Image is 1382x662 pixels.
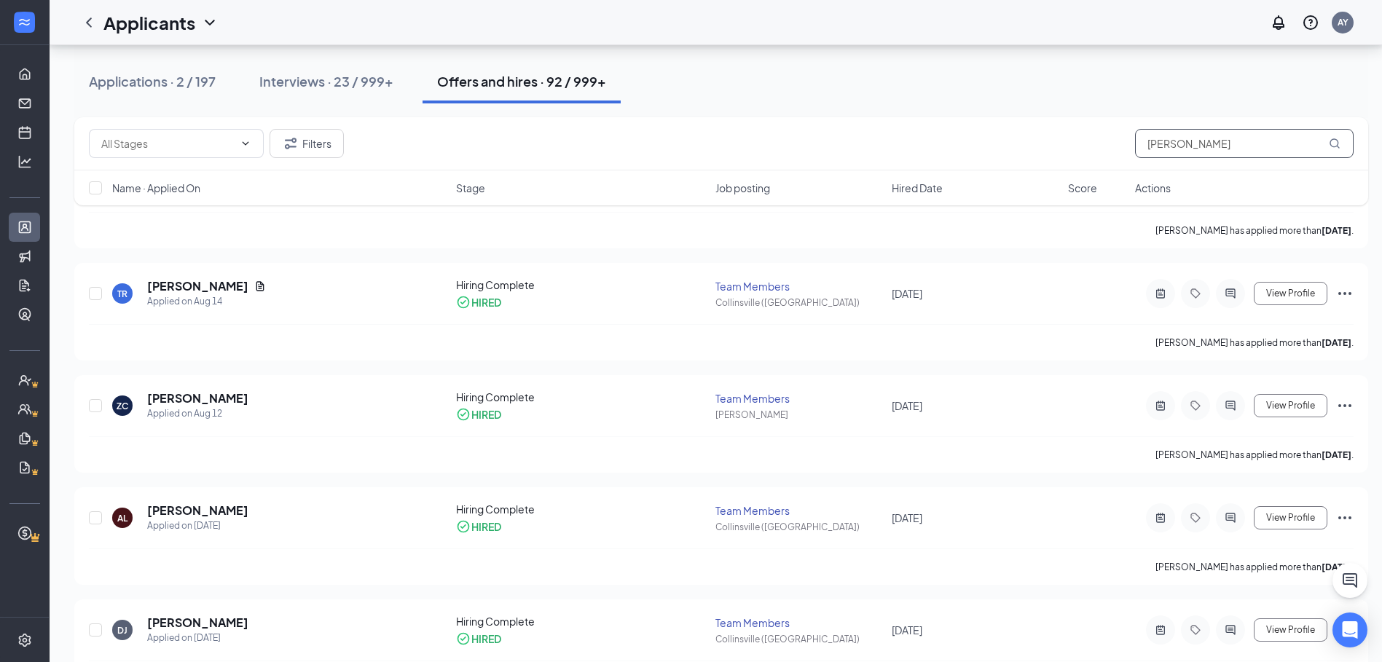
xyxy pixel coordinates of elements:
div: Hiring Complete [456,390,707,404]
button: Filter Filters [270,129,344,158]
svg: ChevronDown [201,14,219,31]
svg: Settings [17,633,32,647]
div: Team Members [715,279,883,293]
div: DJ [117,624,127,637]
h5: [PERSON_NAME] [147,503,248,519]
span: [DATE] [892,511,922,524]
span: View Profile [1266,513,1315,523]
div: Team Members [715,503,883,518]
div: Team Members [715,615,883,630]
span: View Profile [1266,288,1315,299]
span: Actions [1135,181,1171,195]
div: HIRED [471,407,501,422]
svg: Ellipses [1336,397,1354,414]
svg: QuestionInfo [1302,14,1319,31]
div: Applied on [DATE] [147,631,248,645]
svg: Ellipses [1336,509,1354,527]
svg: ChatActive [1341,572,1359,589]
div: Applied on Aug 12 [147,406,248,421]
b: [DATE] [1322,337,1351,348]
div: Applied on Aug 14 [147,294,266,309]
button: ChatActive [1332,563,1367,598]
div: Collinsville ([GEOGRAPHIC_DATA]) [715,521,883,533]
svg: Tag [1187,400,1204,411]
button: View Profile [1254,282,1327,305]
svg: Tag [1187,288,1204,299]
svg: Tag [1187,512,1204,524]
input: All Stages [101,135,234,151]
svg: Tag [1187,624,1204,636]
div: Collinsville ([GEOGRAPHIC_DATA]) [715,633,883,645]
span: Name · Applied On [112,181,200,195]
h1: Applicants [103,10,195,35]
b: [DATE] [1322,449,1351,460]
svg: ActiveNote [1152,288,1169,299]
b: [DATE] [1322,225,1351,236]
div: HIRED [471,519,501,534]
span: [DATE] [892,623,922,637]
svg: ActiveChat [1222,624,1239,636]
div: Applied on [DATE] [147,519,248,533]
div: Collinsville ([GEOGRAPHIC_DATA]) [715,296,883,309]
div: Applications · 2 / 197 [89,72,216,90]
span: View Profile [1266,401,1315,411]
span: Score [1068,181,1097,195]
span: Stage [456,181,485,195]
h5: [PERSON_NAME] [147,615,248,631]
input: Search in offers and hires [1135,129,1354,158]
div: HIRED [471,631,501,646]
b: [DATE] [1322,561,1351,572]
p: [PERSON_NAME] has applied more than . [1155,561,1354,573]
span: View Profile [1266,625,1315,635]
div: Offers and hires · 92 / 999+ [437,72,606,90]
span: [DATE] [892,399,922,412]
div: Hiring Complete [456,277,707,292]
p: [PERSON_NAME] has applied more than . [1155,336,1354,349]
div: AY [1338,16,1348,28]
button: View Profile [1254,618,1327,642]
div: Team Members [715,391,883,406]
p: [PERSON_NAME] has applied more than . [1155,224,1354,237]
svg: Ellipses [1336,285,1354,302]
div: [PERSON_NAME] [715,409,883,421]
svg: ActiveNote [1152,400,1169,411]
svg: ActiveChat [1222,512,1239,524]
svg: CheckmarkCircle [456,519,471,534]
svg: Filter [282,135,299,152]
span: Job posting [715,181,770,195]
h5: [PERSON_NAME] [147,390,248,406]
svg: Document [254,280,266,292]
svg: ActiveChat [1222,400,1239,411]
div: AL [117,512,127,524]
svg: ActiveNote [1152,624,1169,636]
svg: Analysis [17,154,32,169]
svg: MagnifyingGlass [1329,138,1340,149]
svg: CheckmarkCircle [456,407,471,422]
p: [PERSON_NAME] has applied more than . [1155,449,1354,461]
div: ZC [117,400,128,412]
div: Open Intercom Messenger [1332,612,1367,647]
span: Hired Date [892,181,943,195]
svg: ActiveNote [1152,512,1169,524]
div: Hiring Complete [456,502,707,516]
svg: Notifications [1270,14,1287,31]
h5: [PERSON_NAME] [147,278,248,294]
span: [DATE] [892,287,922,300]
svg: CheckmarkCircle [456,631,471,646]
svg: WorkstreamLogo [17,15,31,29]
svg: ActiveChat [1222,288,1239,299]
div: HIRED [471,295,501,310]
button: View Profile [1254,394,1327,417]
button: View Profile [1254,506,1327,529]
div: Hiring Complete [456,614,707,628]
div: TR [117,288,127,300]
div: Interviews · 23 / 999+ [259,72,393,90]
svg: ChevronLeft [80,14,98,31]
svg: CheckmarkCircle [456,295,471,310]
svg: ChevronDown [240,138,251,149]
